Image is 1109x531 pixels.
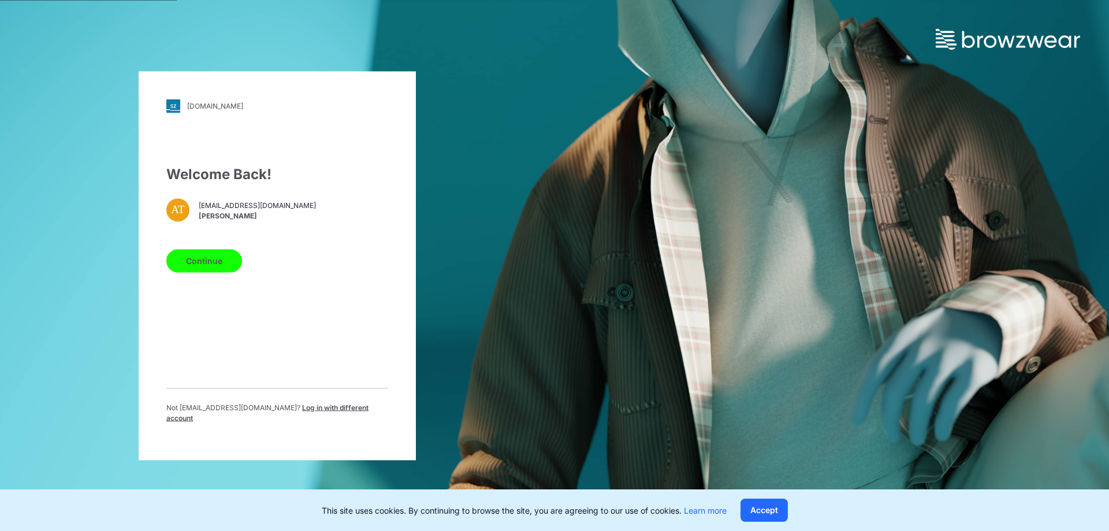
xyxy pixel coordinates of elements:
[322,504,727,517] p: This site uses cookies. By continuing to browse the site, you are agreeing to our use of cookies.
[199,211,316,221] span: [PERSON_NAME]
[936,29,1080,50] img: browzwear-logo.73288ffb.svg
[166,198,189,221] div: AT
[199,200,316,211] span: [EMAIL_ADDRESS][DOMAIN_NAME]
[684,506,727,515] a: Learn more
[166,402,388,423] p: Not [EMAIL_ADDRESS][DOMAIN_NAME] ?
[166,249,242,272] button: Continue
[166,99,180,113] img: svg+xml;base64,PHN2ZyB3aWR0aD0iMjgiIGhlaWdodD0iMjgiIHZpZXdCb3g9IjAgMCAyOCAyOCIgZmlsbD0ibm9uZSIgeG...
[166,99,388,113] a: [DOMAIN_NAME]
[740,499,788,522] button: Accept
[187,102,243,110] div: [DOMAIN_NAME]
[166,164,388,184] div: Welcome Back!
